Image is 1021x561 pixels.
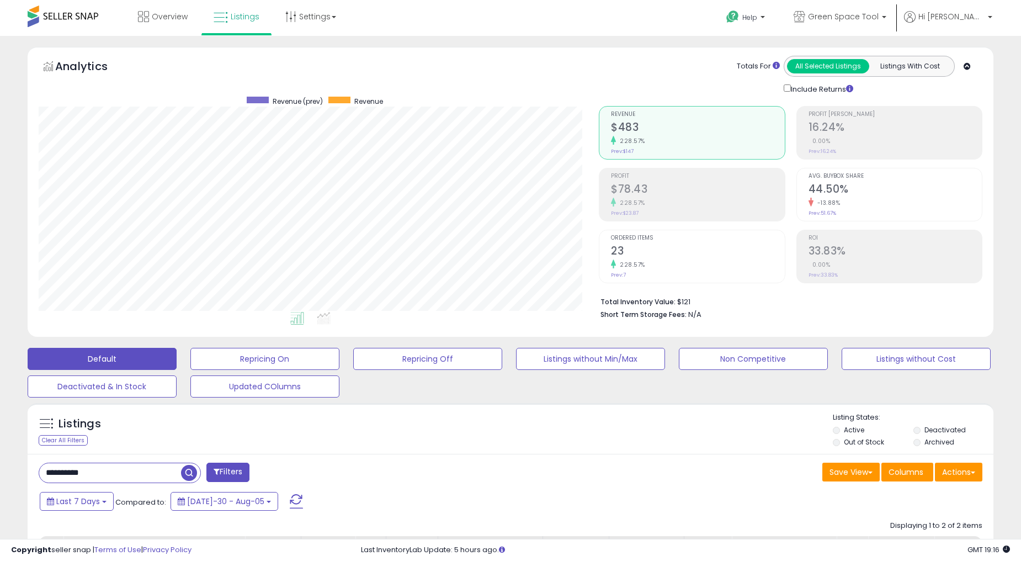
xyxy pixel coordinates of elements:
[39,435,88,446] div: Clear All Filters
[354,97,383,106] span: Revenue
[152,11,188,22] span: Overview
[775,82,866,95] div: Include Returns
[809,235,982,241] span: ROI
[809,112,982,118] span: Profit [PERSON_NAME]
[611,210,639,216] small: Prev: $23.87
[273,97,323,106] span: Revenue (prev)
[611,183,785,198] h2: $78.43
[616,137,645,145] small: 228.57%
[600,297,676,306] b: Total Inventory Value:
[717,2,776,36] a: Help
[206,463,249,482] button: Filters
[190,348,339,370] button: Repricing On
[679,348,828,370] button: Non Competitive
[611,112,785,118] span: Revenue
[611,245,785,260] h2: 23
[353,348,502,370] button: Repricing Off
[143,544,192,555] a: Privacy Policy
[833,412,993,423] p: Listing States:
[11,545,192,555] div: seller snap | |
[11,544,51,555] strong: Copyright
[55,59,129,77] h5: Analytics
[499,546,505,553] i: Click here to read more about un-synced listings.
[809,137,831,145] small: 0.00%
[809,261,831,269] small: 0.00%
[890,521,982,531] div: Displaying 1 to 2 of 2 items
[688,309,701,320] span: N/A
[361,545,1011,555] div: Last InventoryLab Update: 5 hours ago.
[187,496,264,507] span: [DATE]-30 - Aug-05
[742,13,757,22] span: Help
[787,59,869,73] button: All Selected Listings
[611,148,634,155] small: Prev: $147
[611,272,626,278] small: Prev: 7
[28,348,177,370] button: Default
[918,11,985,22] span: Hi [PERSON_NAME]
[844,425,864,435] label: Active
[611,121,785,136] h2: $483
[924,437,954,447] label: Archived
[809,173,982,179] span: Avg. Buybox Share
[844,437,884,447] label: Out of Stock
[809,272,838,278] small: Prev: 33.83%
[40,492,114,511] button: Last 7 Days
[924,425,966,435] label: Deactivated
[28,375,177,398] button: Deactivated & In Stock
[231,11,259,22] span: Listings
[869,59,951,73] button: Listings With Cost
[904,11,992,36] a: Hi [PERSON_NAME]
[115,497,166,507] span: Compared to:
[881,463,933,481] button: Columns
[600,294,974,308] li: $121
[616,261,645,269] small: 228.57%
[967,544,1010,555] span: 2025-08-13 19:16 GMT
[822,463,880,481] button: Save View
[726,10,740,24] i: Get Help
[809,148,836,155] small: Prev: 16.24%
[611,173,785,179] span: Profit
[190,375,339,398] button: Updated COlumns
[935,463,982,481] button: Actions
[809,183,982,198] h2: 44.50%
[808,11,879,22] span: Green Space Tool
[171,492,278,511] button: [DATE]-30 - Aug-05
[611,235,785,241] span: Ordered Items
[59,416,101,432] h5: Listings
[616,199,645,207] small: 228.57%
[94,544,141,555] a: Terms of Use
[600,310,687,319] b: Short Term Storage Fees:
[737,61,780,72] div: Totals For
[809,245,982,260] h2: 33.83%
[842,348,991,370] button: Listings without Cost
[516,348,665,370] button: Listings without Min/Max
[809,210,836,216] small: Prev: 51.67%
[56,496,100,507] span: Last 7 Days
[809,121,982,136] h2: 16.24%
[813,199,841,207] small: -13.88%
[889,467,923,478] span: Columns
